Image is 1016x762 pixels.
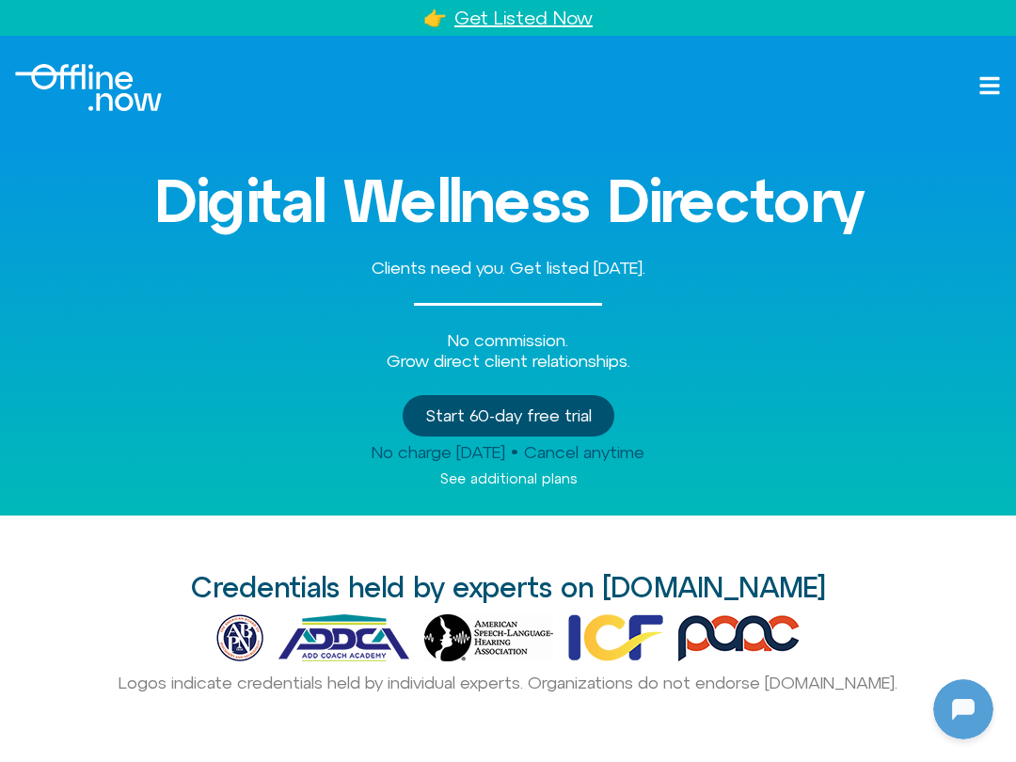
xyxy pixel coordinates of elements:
[372,442,644,462] span: No charge [DATE] • Cancel anytime
[15,64,162,111] img: Offline.Now logo in white. Text of the words offline.now with a line going through the "O"
[387,330,630,371] span: No commission. Grow direct client relationships.
[15,64,162,111] div: Logo
[26,572,990,603] h2: Credentials held by experts on [DOMAIN_NAME]​
[425,406,592,425] span: Start 60-day free trial
[403,395,614,437] a: Start 60-day free trial
[26,673,990,693] div: Logos indicate credentials held by individual experts. Organizations do not endorse [DOMAIN_NAME].
[423,7,447,28] a: 👉
[372,258,645,278] span: Clients need you. Get listed [DATE].
[933,679,993,739] iframe: Botpress
[26,167,990,233] h3: Digital Wellness Directory
[440,470,577,486] a: See additional plans
[454,7,593,28] a: Get Listed Now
